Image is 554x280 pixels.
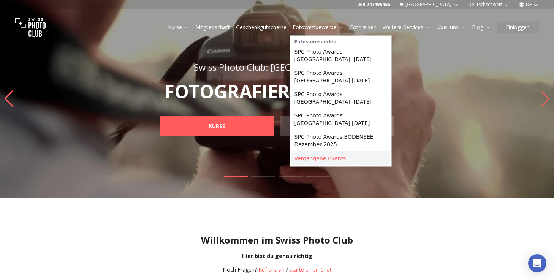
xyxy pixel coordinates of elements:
[437,24,466,31] a: Über uns
[497,22,539,33] button: Einloggen
[291,66,390,87] a: SPC Photo Awards [GEOGRAPHIC_DATA] [DATE]
[223,266,257,273] span: Noch Fragen?
[347,22,380,33] button: Fotoreisen
[195,24,230,31] a: Mitgliedschaft
[350,24,377,31] a: Fotoreisen
[293,24,344,31] a: Fotowettbewerbe
[160,116,274,136] a: KURSE
[258,266,285,273] a: Ruf uns an
[236,24,286,31] a: Geschenkgutscheine
[165,22,192,33] button: Kurse
[209,122,225,130] b: KURSE
[6,252,548,260] div: Hier bist du genau richtig
[280,116,394,136] a: GESCHENKGUTSCHEINE
[6,234,548,246] h1: Willkommen im Swiss Photo Club
[472,24,491,31] a: Blog
[291,45,390,66] a: SPC Photo Awards [GEOGRAPHIC_DATA]: [DATE]
[291,87,390,109] a: SPC Photo Awards [GEOGRAPHIC_DATA]: [DATE]
[168,24,189,31] a: Kurse
[290,266,332,274] button: starte einen Chat
[357,2,390,8] a: 069 247495455
[380,22,434,33] button: Weitere Services
[194,61,360,73] span: Swiss Photo Club: [GEOGRAPHIC_DATA]
[290,22,347,33] button: Fotowettbewerbe
[223,266,332,274] div: /
[528,254,546,272] div: Open Intercom Messenger
[143,82,411,101] p: FOTOGRAFIEREN LERNEN
[15,12,46,43] img: Swiss photo club
[291,37,390,45] div: Fotos einsenden
[291,109,390,130] a: SPC Photo Awards [GEOGRAPHIC_DATA] [DATE]
[192,22,233,33] button: Mitgliedschaft
[233,22,290,33] button: Geschenkgutscheine
[383,24,431,31] a: Weitere Services
[291,152,390,165] a: Vergangene Events
[469,22,494,33] button: Blog
[291,130,390,151] a: SPC Photo Awards BODENSEE Dezember 2025
[434,22,469,33] button: Über uns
